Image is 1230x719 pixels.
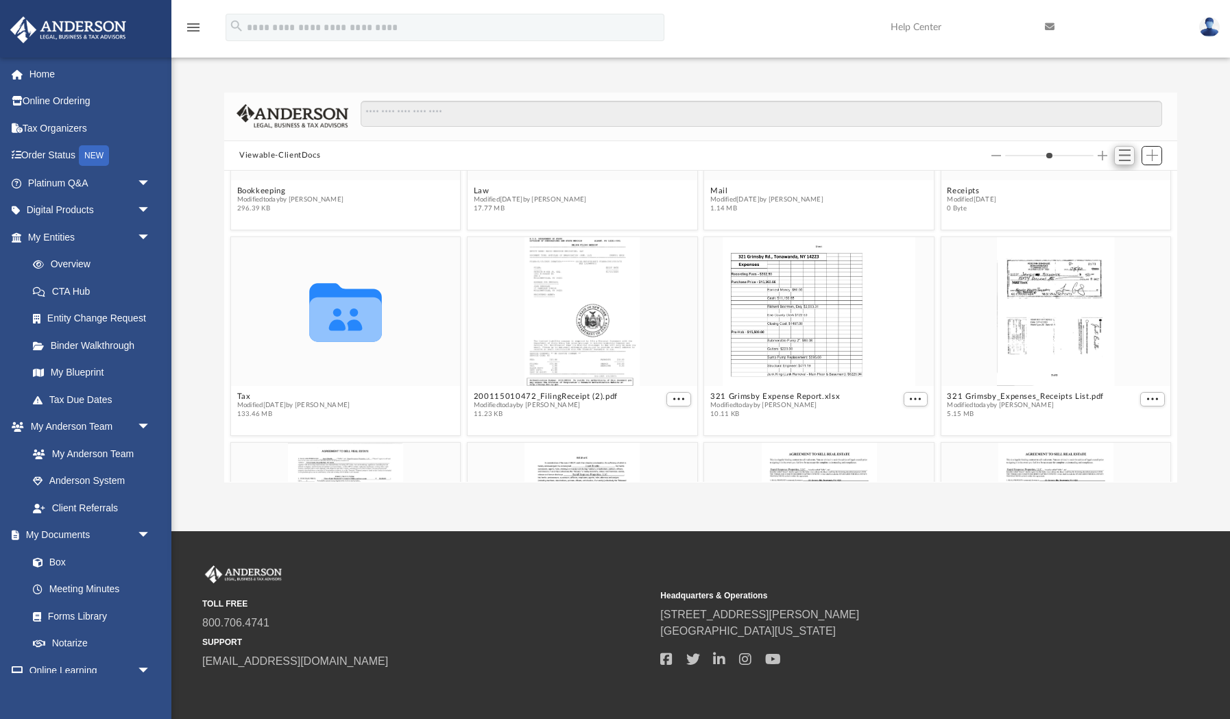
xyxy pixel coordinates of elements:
img: User Pic [1199,17,1220,37]
a: Anderson System [19,467,165,495]
a: My Anderson Team [19,440,158,467]
a: Entity Change Request [19,305,171,332]
button: 200115010472_FilingReceipt (2).pdf [474,392,618,401]
a: Digital Productsarrow_drop_down [10,197,171,224]
a: Notarize [19,630,165,657]
button: More options [1140,392,1165,406]
span: arrow_drop_down [137,522,165,550]
span: Modified [DATE] [948,195,997,204]
button: 321 Grimsby_Expenses_Receipts List.pdf [948,392,1105,401]
span: arrow_drop_down [137,223,165,252]
a: Binder Walkthrough [19,332,171,359]
div: grid [224,171,1177,482]
a: CTA Hub [19,278,171,305]
span: 17.77 MB [474,204,587,213]
i: menu [185,19,202,36]
span: 5.15 MB [948,410,1105,419]
span: arrow_drop_down [137,169,165,197]
button: 321 Grimsby Expense Report.xlsx [710,392,840,401]
a: My Documentsarrow_drop_down [10,522,165,549]
small: Headquarters & Operations [660,589,1109,602]
button: Law [474,186,587,195]
img: Anderson Advisors Platinum Portal [6,16,130,43]
a: Platinum Q&Aarrow_drop_down [10,169,171,197]
span: Modified today by [PERSON_NAME] [237,195,344,204]
button: Receipts [948,186,997,195]
button: More options [904,392,928,406]
button: Switch to List View [1114,146,1135,165]
a: My Anderson Teamarrow_drop_down [10,413,165,441]
button: Bookkeeping [237,186,344,195]
a: Client Referrals [19,494,165,522]
span: arrow_drop_down [137,197,165,225]
small: SUPPORT [202,636,651,648]
input: Search files and folders [361,101,1162,127]
span: Modified [DATE] by [PERSON_NAME] [237,401,350,410]
a: My Entitiesarrow_drop_down [10,223,171,251]
button: Add [1142,146,1162,165]
span: 1.14 MB [710,204,823,213]
a: Order StatusNEW [10,142,171,170]
a: menu [185,26,202,36]
a: My Blueprint [19,359,165,387]
div: NEW [79,145,109,166]
img: Anderson Advisors Platinum Portal [202,565,285,583]
button: Decrease column size [991,151,1001,160]
small: TOLL FREE [202,598,651,610]
span: Modified [DATE] by [PERSON_NAME] [710,195,823,204]
button: More options [667,392,692,406]
span: 133.46 MB [237,410,350,419]
a: Online Learningarrow_drop_down [10,657,165,684]
a: Overview [19,251,171,278]
span: 11.23 KB [474,410,618,419]
button: Mail [710,186,823,195]
a: Home [10,60,171,88]
button: Increase column size [1098,151,1107,160]
span: Modified [DATE] by [PERSON_NAME] [474,195,587,204]
button: Tax [237,392,350,401]
a: [STREET_ADDRESS][PERSON_NAME] [660,609,859,620]
span: 10.11 KB [710,410,840,419]
span: Modified today by [PERSON_NAME] [948,401,1105,410]
span: Modified today by [PERSON_NAME] [474,401,618,410]
input: Column size [1005,151,1094,160]
span: 296.39 KB [237,204,344,213]
a: [EMAIL_ADDRESS][DOMAIN_NAME] [202,655,388,667]
span: arrow_drop_down [137,657,165,685]
a: Meeting Minutes [19,576,165,603]
span: Modified today by [PERSON_NAME] [710,401,840,410]
a: Forms Library [19,602,158,630]
a: Online Ordering [10,88,171,115]
a: Tax Due Dates [19,386,171,413]
button: Viewable-ClientDocs [239,149,320,162]
a: 800.706.4741 [202,617,269,629]
a: Tax Organizers [10,114,171,142]
a: Box [19,548,158,576]
i: search [229,19,244,34]
span: 0 Byte [948,204,997,213]
a: [GEOGRAPHIC_DATA][US_STATE] [660,625,836,637]
span: arrow_drop_down [137,413,165,441]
